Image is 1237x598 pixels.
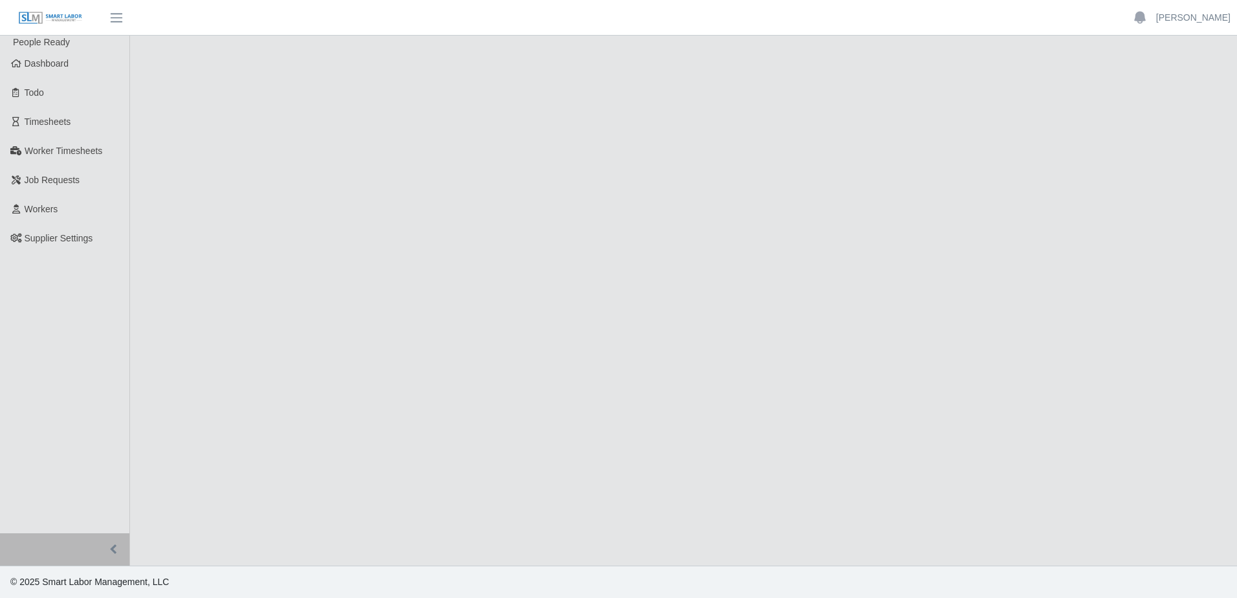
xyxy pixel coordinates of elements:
span: Job Requests [25,175,80,185]
span: Todo [25,87,44,98]
span: Supplier Settings [25,233,93,243]
span: Timesheets [25,116,71,127]
span: © 2025 Smart Labor Management, LLC [10,577,169,587]
span: Dashboard [25,58,69,69]
a: [PERSON_NAME] [1156,11,1231,25]
span: People Ready [13,37,70,47]
span: Worker Timesheets [25,146,102,156]
span: Workers [25,204,58,214]
img: SLM Logo [18,11,83,25]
